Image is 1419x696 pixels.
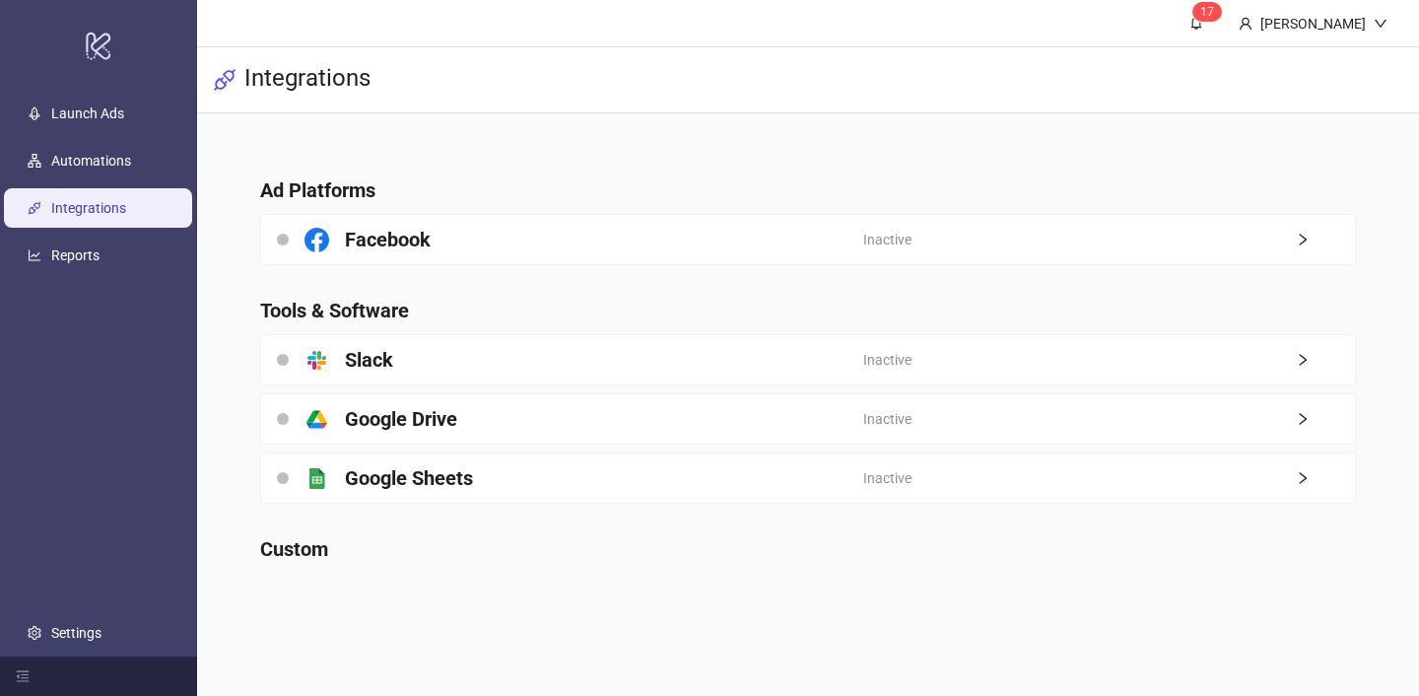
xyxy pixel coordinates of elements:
a: Google DriveInactiveright [260,393,1357,445]
span: right [1296,412,1355,426]
span: right [1296,233,1355,246]
span: down [1374,17,1387,31]
span: 7 [1207,5,1214,19]
span: right [1296,471,1355,485]
span: Inactive [863,467,912,489]
a: SlackInactiveright [260,334,1357,385]
h4: Facebook [345,226,431,253]
a: FacebookInactiveright [260,214,1357,265]
a: Reports [51,247,100,263]
sup: 17 [1192,2,1222,22]
h4: Slack [345,346,393,374]
h4: Ad Platforms [260,176,1357,204]
span: 1 [1200,5,1207,19]
span: user [1239,17,1252,31]
a: Launch Ads [51,105,124,121]
span: right [1296,353,1355,367]
h4: Custom [260,535,1357,563]
span: api [213,68,236,92]
span: Inactive [863,349,912,371]
a: Settings [51,625,101,641]
h4: Tools & Software [260,297,1357,324]
a: Integrations [51,200,126,216]
span: Inactive [863,229,912,250]
span: Inactive [863,408,912,430]
h4: Google Drive [345,405,457,433]
span: bell [1189,16,1203,30]
div: [PERSON_NAME] [1252,13,1374,35]
span: menu-fold [16,669,30,683]
a: Automations [51,153,131,169]
a: Google SheetsInactiveright [260,452,1357,504]
h4: Google Sheets [345,464,473,492]
h3: Integrations [244,63,371,97]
